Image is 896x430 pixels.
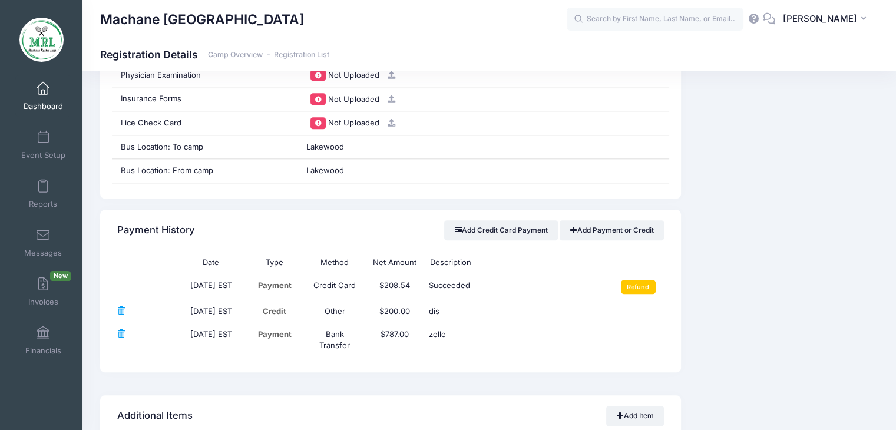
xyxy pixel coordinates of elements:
td: Other [305,300,365,323]
th: Date [177,251,245,274]
span: New [50,271,71,281]
div: Bus Location: To camp [112,135,298,159]
td: Bank Transfer [305,323,365,358]
td: Succeeded [424,274,604,300]
td: $208.54 [365,274,425,300]
a: InvoicesNew [15,271,71,312]
a: Event Setup [15,124,71,166]
span: Messages [24,248,62,258]
a: Dashboard [15,75,71,117]
a: Messages [15,222,71,263]
td: Payment [245,323,305,358]
th: Type [245,251,305,274]
h1: Registration Details [100,48,329,61]
span: Financials [25,346,61,356]
button: Add Credit Card Payment [444,220,558,240]
a: Camp Overview [208,51,263,59]
div: Bus Location: From camp [112,159,298,183]
a: Add Payment or Credit [560,220,664,240]
div: Lice Check Card [112,111,298,135]
input: Refund [621,280,656,294]
td: $200.00 [365,300,425,323]
span: Invoices [28,297,58,307]
td: [DATE] EST [177,323,245,358]
span: Event Setup [21,150,65,160]
th: Net Amount [365,251,425,274]
span: Not Uploaded [328,118,379,127]
td: dis [424,300,604,323]
div: Physician Examination [112,64,298,87]
td: Credit [245,300,305,323]
th: Method [305,251,365,274]
a: Financials [15,320,71,361]
td: $787.00 [365,323,425,358]
td: zelle [424,323,604,358]
span: [PERSON_NAME] [783,12,857,25]
td: [DATE] EST [177,274,245,300]
span: Dashboard [24,101,63,111]
span: Lakewood [306,142,344,151]
span: Lakewood [306,166,344,175]
th: Description [424,251,604,274]
td: Credit Card [305,274,365,300]
img: Machane Racket Lake [19,18,64,62]
a: Reports [15,173,71,214]
a: Add Item [606,406,664,426]
span: Reports [29,199,57,209]
div: Insurance Forms [112,87,298,111]
input: Search by First Name, Last Name, or Email... [567,8,743,31]
h4: Payment History [117,214,195,247]
button: [PERSON_NAME] [775,6,878,33]
h1: Machane [GEOGRAPHIC_DATA] [100,6,304,33]
a: Registration List [274,51,329,59]
span: Not Uploaded [328,70,379,80]
td: Payment [245,274,305,300]
span: Not Uploaded [328,94,379,104]
td: [DATE] EST [177,300,245,323]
